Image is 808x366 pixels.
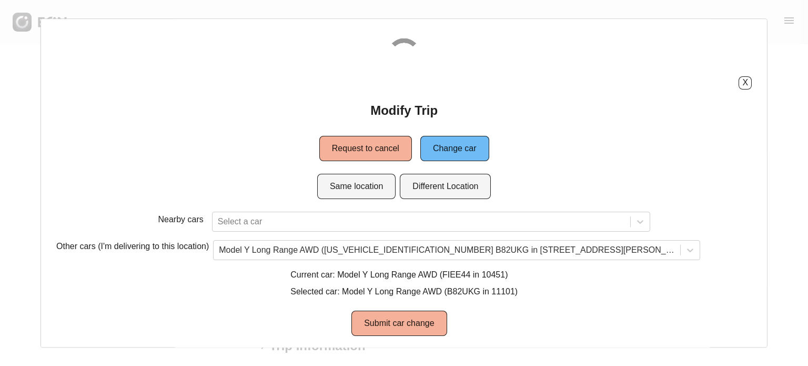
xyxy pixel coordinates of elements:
button: Different Location [400,174,491,199]
h2: Modify Trip [370,102,438,119]
p: Nearby cars [158,213,203,226]
button: Request to cancel [319,136,412,161]
p: Other cars (I'm delivering to this location) [56,240,209,256]
button: X [739,76,752,90]
button: Submit car change [351,311,447,336]
button: Same location [317,174,396,199]
p: Selected car: Model Y Long Range AWD (B82UKG in 11101) [290,285,518,298]
p: Current car: Model Y Long Range AWD (FIEE44 in 10451) [290,269,518,281]
button: Change car [420,136,489,161]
